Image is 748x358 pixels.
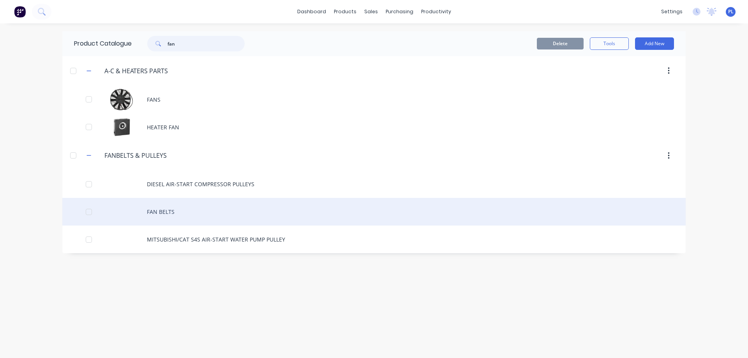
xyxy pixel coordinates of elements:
[728,8,734,15] span: PL
[62,31,132,56] div: Product Catalogue
[14,6,26,18] img: Factory
[657,6,686,18] div: settings
[62,170,686,198] div: DIESEL AIR-START COMPRESSOR PULLEYS
[293,6,330,18] a: dashboard
[62,113,686,141] div: HEATER FANHEATER FAN
[62,198,686,226] div: FAN BELTS
[537,38,584,49] button: Delete
[360,6,382,18] div: sales
[168,36,245,51] input: Search...
[62,226,686,253] div: MITSUBISHI/CAT S4S AIR-START WATER PUMP PULLEY
[62,86,686,113] div: FANSFANS
[382,6,417,18] div: purchasing
[635,37,674,50] button: Add New
[590,37,629,50] button: Tools
[417,6,455,18] div: productivity
[330,6,360,18] div: products
[104,66,197,76] input: Enter category name
[104,151,197,160] input: Enter category name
